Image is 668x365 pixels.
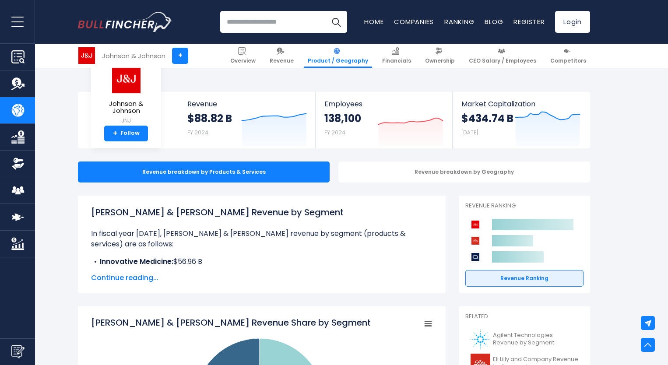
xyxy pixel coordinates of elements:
[465,327,584,351] a: Agilent Technologies Revenue by Segment
[78,161,330,182] div: Revenue breakdown by Products & Services
[338,161,590,182] div: Revenue breakdown by Geography
[78,47,95,64] img: JNJ logo
[325,11,347,33] button: Search
[485,17,503,26] a: Blog
[550,57,586,64] span: Competitors
[91,273,432,283] span: Continue reading...
[172,48,188,64] a: +
[453,92,589,148] a: Market Capitalization $434.74 B [DATE]
[461,112,513,125] strong: $434.74 B
[91,316,371,329] tspan: [PERSON_NAME] & [PERSON_NAME] Revenue Share by Segment
[382,57,411,64] span: Financials
[230,57,256,64] span: Overview
[425,57,455,64] span: Ownership
[324,100,443,108] span: Employees
[78,12,172,32] img: Bullfincher logo
[187,112,232,125] strong: $88.82 B
[187,129,208,136] small: FY 2024
[11,157,25,170] img: Ownership
[364,17,383,26] a: Home
[465,313,584,320] p: Related
[470,251,481,263] img: AbbVie competitors logo
[469,57,536,64] span: CEO Salary / Employees
[444,17,474,26] a: Ranking
[470,219,481,230] img: Johnson & Johnson competitors logo
[324,112,361,125] strong: 138,100
[266,44,298,68] a: Revenue
[91,206,432,219] h1: [PERSON_NAME] & [PERSON_NAME] Revenue by Segment
[100,256,173,267] b: Innovative Medicine:
[91,256,432,267] li: $56.96 B
[111,64,141,94] img: JNJ logo
[304,44,372,68] a: Product / Geography
[270,57,294,64] span: Revenue
[98,117,154,125] small: JNJ
[91,228,432,249] p: In fiscal year [DATE], [PERSON_NAME] & [PERSON_NAME] revenue by segment (products & services) are...
[546,44,590,68] a: Competitors
[465,270,584,287] a: Revenue Ranking
[493,332,578,347] span: Agilent Technologies Revenue by Segment
[104,126,148,141] a: +Follow
[179,92,316,148] a: Revenue $88.82 B FY 2024
[308,57,368,64] span: Product / Geography
[465,44,540,68] a: CEO Salary / Employees
[465,202,584,210] p: Revenue Ranking
[226,44,260,68] a: Overview
[102,51,165,61] div: Johnson & Johnson
[461,100,580,108] span: Market Capitalization
[461,129,478,136] small: [DATE]
[378,44,415,68] a: Financials
[316,92,452,148] a: Employees 138,100 FY 2024
[513,17,545,26] a: Register
[113,130,117,137] strong: +
[394,17,434,26] a: Companies
[187,100,307,108] span: Revenue
[98,100,154,115] span: Johnson & Johnson
[98,64,155,126] a: Johnson & Johnson JNJ
[421,44,459,68] a: Ownership
[555,11,590,33] a: Login
[78,12,172,32] a: Go to homepage
[471,330,490,349] img: A logo
[470,235,481,246] img: Eli Lilly and Company competitors logo
[324,129,345,136] small: FY 2024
